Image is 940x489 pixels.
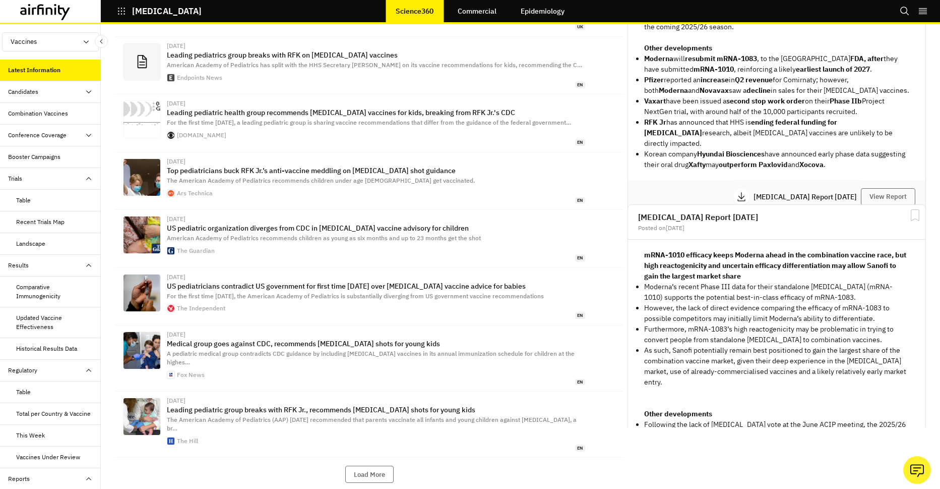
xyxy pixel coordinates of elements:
span: en [575,379,585,386]
strong: outperform Paxlovid [719,160,788,169]
span: The American Academy of Pediatrics (AAP) [DATE] recommended that parents vaccinate all infants an... [167,416,577,432]
button: [MEDICAL_DATA] [117,3,202,20]
div: Latest Information [8,66,60,75]
div: The Hill [177,438,198,444]
div: Reports [8,474,30,483]
div: [DATE] [167,43,585,49]
span: en [575,82,585,88]
strong: increase [701,75,729,84]
p: Science360 [396,7,433,15]
div: Recent Trials Map [16,218,65,227]
strong: earliest launch of 2027 [796,65,870,74]
p: Leading pediatric health group recommends [MEDICAL_DATA] vaccines for kids, breaking from RFK Jr.... [167,108,585,117]
div: Trials [8,174,22,183]
p: Moderna’s recent Phase III data for their standalone [MEDICAL_DATA] (mRNA-1010) supports the pote... [644,282,909,303]
img: favicon.ico [167,132,174,139]
button: Vaccines [2,32,99,51]
strong: Q2 revenue [735,75,773,84]
img: cropped-ars-logo-512_480.png [167,190,174,197]
p: have been issued a on their Project NextGen trial, with around half of the 10,000 participants re... [644,96,909,117]
div: Ars Technica [177,190,213,196]
img: apple-touch-icon.png [167,74,174,81]
strong: FDA, after [850,54,884,63]
div: [DATE] [167,274,585,280]
p: reported an in for Comirnaty; however, both and saw a in sales for their [MEDICAL_DATA] vaccines. [644,75,909,96]
strong: Novavax [700,86,729,95]
strong: Moderna [659,86,688,95]
strong: Moderna [644,54,673,63]
div: Table [16,196,31,205]
a: [DATE]Leading pediatrics group breaks with RFK on [MEDICAL_DATA] vaccinesAmerican Academy of Pedi... [115,37,623,94]
button: Load More [345,466,394,483]
button: View Report [861,188,915,205]
button: Ask our analysts [903,456,931,484]
div: Historical Results Data [16,344,77,353]
strong: Pfizer [644,75,664,84]
span: en [575,255,585,261]
div: [DATE] [167,332,585,338]
span: uk [575,24,585,30]
strong: Vaxart [644,96,666,105]
span: en [575,445,585,452]
p: Top pediatricians buck RFK Jr.’s anti-vaccine meddling on [MEDICAL_DATA] shot guidance [167,167,585,175]
span: For the first time [DATE], the American Academy of Pediatrics is substantially diverging from US ... [167,292,544,300]
div: This Week [16,431,45,440]
a: [DATE]Leading pediatric group breaks with RFK Jr., recommends [MEDICAL_DATA] shots for young kids... [115,392,623,458]
div: [DATE] [167,216,585,222]
a: [DATE]Top pediatricians buck RFK Jr.’s anti-vaccine meddling on [MEDICAL_DATA] shot guidanceThe A... [115,152,623,210]
span: en [575,312,585,319]
p: Leading pediatric group breaks with RFK Jr., recommends [MEDICAL_DATA] shots for young kids [167,406,585,414]
img: etICpT2ul1QAAAAASUVORK5CYII= [123,101,160,138]
div: [DOMAIN_NAME] [177,132,226,138]
img: icon-512x512.png [167,305,174,312]
div: Regulatory [8,366,37,375]
a: [DATE]US pediatric organization diverges from CDC in [MEDICAL_DATA] vaccine advisory for children... [115,210,623,267]
span: en [575,197,585,204]
strong: Xafty [688,160,706,169]
strong: Other developments [644,43,712,52]
p: US pediatric organization diverges from CDC in [MEDICAL_DATA] vaccine advisory for children [167,224,585,232]
div: Endpoints News [177,75,222,81]
button: Close Sidebar [95,35,108,48]
div: Fox News [177,372,205,378]
p: Furthermore, mRNA-1083’s high reactogenicity may be problematic in trying to convert people from ... [644,324,909,345]
span: A pediatric medical group contradicts CDC guidance by including [MEDICAL_DATA] vaccines in its an... [167,350,575,366]
img: vaccine_covid_child_062122ap.jpg [123,398,160,435]
div: [DATE] [167,398,585,404]
img: apple-touch-icon-512.png [167,247,174,254]
div: [DATE] [167,100,585,106]
img: la-child-covid-vaccination-with-mother.jpg [123,332,160,369]
strong: Other developments [644,409,712,418]
p: As such, Sanofi potentially remain best positioned to gain the largest share of the combination v... [644,345,909,388]
span: The American Academy of Pediatrics recommends children under age [DEMOGRAPHIC_DATA] get vaccinated. [167,177,475,184]
div: Total per Country & Vaccine [16,409,91,418]
div: Combination Vaccines [8,109,68,118]
span: For the first time [DATE], a leading pediatric group is sharing vaccine recommendations that diff... [167,119,571,126]
p: [MEDICAL_DATA] [132,7,202,16]
button: Search [900,3,910,20]
img: mstile-310x310.png [167,371,174,378]
span: American Academy of Pediatrics recommends children as young as six months and up to 23 months get... [167,234,481,242]
strong: Xocova [799,160,824,169]
strong: mRNA-1010 efficacy keeps Moderna ahead in the combination vaccine race, but high reactogenicity a... [644,250,906,281]
div: [DATE] [167,158,585,165]
div: Booster Campaigns [8,152,60,161]
p: Following the lack of [MEDICAL_DATA] vote at the June ACIP meeting, the 2025/26 vaccine eligibili... [644,419,909,451]
p: However, the lack of direct evidence comparing the efficacy of mRNA-1083 to possible competitors ... [644,303,909,324]
div: Landscape [16,239,45,248]
strong: Phase IIb [830,96,862,105]
div: Candidates [8,87,38,96]
span: American Academy of Pediatrics has split with the HHS Secretary [PERSON_NAME] on its vaccine reco... [167,61,582,69]
div: Table [16,388,31,397]
p: has announced that HHS is research, albeit [MEDICAL_DATA] vaccines are unlikely to be directly im... [644,117,909,149]
a: [DATE]Medical group goes against CDC, recommends [MEDICAL_DATA] shots for young kidsA pediatric m... [115,325,623,392]
div: Updated Vaccine Effectiveness [16,313,93,332]
div: Comparative Immunogenicity [16,283,93,301]
div: Vaccines Under Review [16,453,80,462]
p: Leading pediatrics group breaks with RFK on [MEDICAL_DATA] vaccines [167,51,585,59]
a: [DATE]Leading pediatric health group recommends [MEDICAL_DATA] vaccines for kids, breaking from R... [115,94,623,152]
div: The Guardian [177,248,215,254]
div: The Independent [177,305,225,311]
p: Korean company have announced early phase data suggesting their oral drug may and . [644,149,909,170]
svg: Bookmark Report [909,209,921,222]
